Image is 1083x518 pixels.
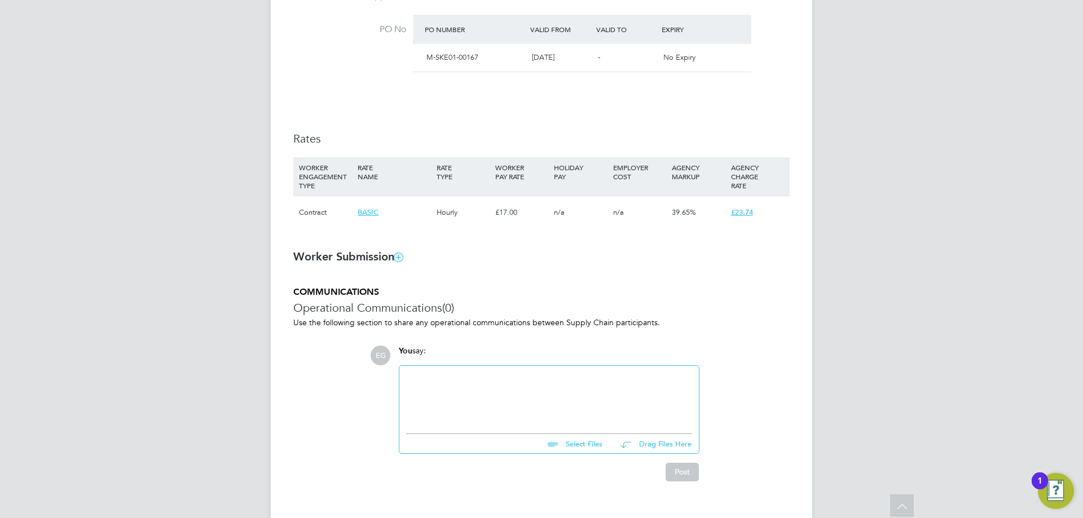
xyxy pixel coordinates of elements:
[296,157,355,196] div: WORKER ENGAGEMENT TYPE
[422,19,527,39] div: PO Number
[611,432,692,456] button: Drag Files Here
[728,157,787,196] div: AGENCY CHARGE RATE
[663,52,695,62] span: No Expiry
[399,346,412,356] span: You
[371,346,390,365] span: EG
[551,157,610,187] div: HOLIDAY PAY
[293,317,790,327] p: Use the following section to share any operational communications between Supply Chain participants.
[1037,481,1042,495] div: 1
[492,157,551,187] div: WORKER PAY RATE
[434,157,492,187] div: RATE TYPE
[293,286,790,298] h5: COMMUNICATIONS
[731,207,753,217] span: £23.74
[293,300,790,315] h3: Operational Communications
[293,24,406,36] label: PO No
[669,157,728,187] div: AGENCY MARKUP
[355,157,433,187] div: RATE NAME
[434,196,492,229] div: Hourly
[672,207,696,217] span: 39.65%
[1038,473,1074,509] button: Open Resource Center, 1 new notification
[426,52,478,62] span: M-SKE01-00167
[554,207,565,217] span: n/a
[296,196,355,229] div: Contract
[492,196,551,229] div: £17.00
[613,207,624,217] span: n/a
[532,52,554,62] span: [DATE]
[442,300,454,315] span: (0)
[593,19,659,39] div: Valid To
[610,157,669,187] div: EMPLOYER COST
[659,19,725,39] div: Expiry
[666,463,699,481] button: Post
[358,207,378,217] span: BASIC
[399,346,699,365] div: say:
[527,19,593,39] div: Valid From
[293,250,403,263] b: Worker Submission
[293,131,790,146] h3: Rates
[598,52,600,62] span: -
